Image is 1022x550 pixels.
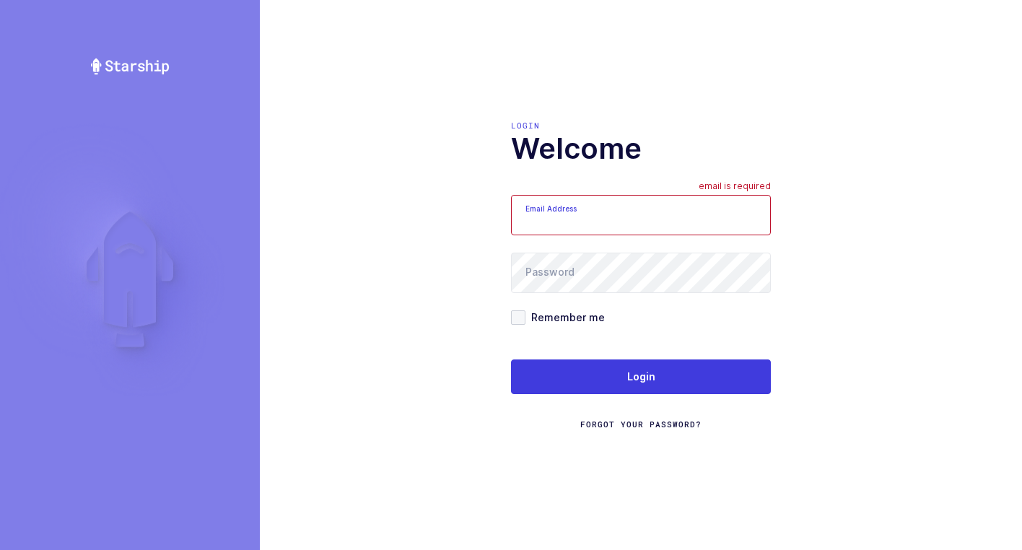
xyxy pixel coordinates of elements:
[511,120,771,131] div: Login
[511,253,771,293] input: Password
[511,131,771,166] h1: Welcome
[89,58,170,75] img: Starship
[627,370,655,384] span: Login
[511,359,771,394] button: Login
[699,180,771,195] div: email is required
[525,310,605,324] span: Remember me
[580,419,702,430] a: Forgot Your Password?
[511,195,771,235] input: Email Address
